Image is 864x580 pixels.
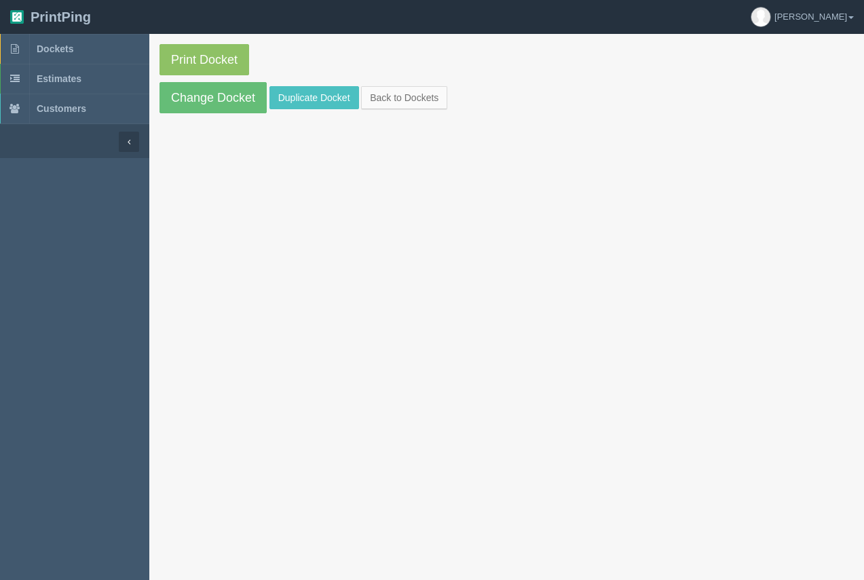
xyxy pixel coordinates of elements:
[361,86,447,109] a: Back to Dockets
[159,82,267,113] a: Change Docket
[751,7,770,26] img: avatar_default-7531ab5dedf162e01f1e0bb0964e6a185e93c5c22dfe317fb01d7f8cd2b1632c.jpg
[269,86,359,109] a: Duplicate Docket
[10,10,24,24] img: logo-3e63b451c926e2ac314895c53de4908e5d424f24456219fb08d385ab2e579770.png
[159,44,249,75] a: Print Docket
[37,43,73,54] span: Dockets
[37,73,81,84] span: Estimates
[37,103,86,114] span: Customers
